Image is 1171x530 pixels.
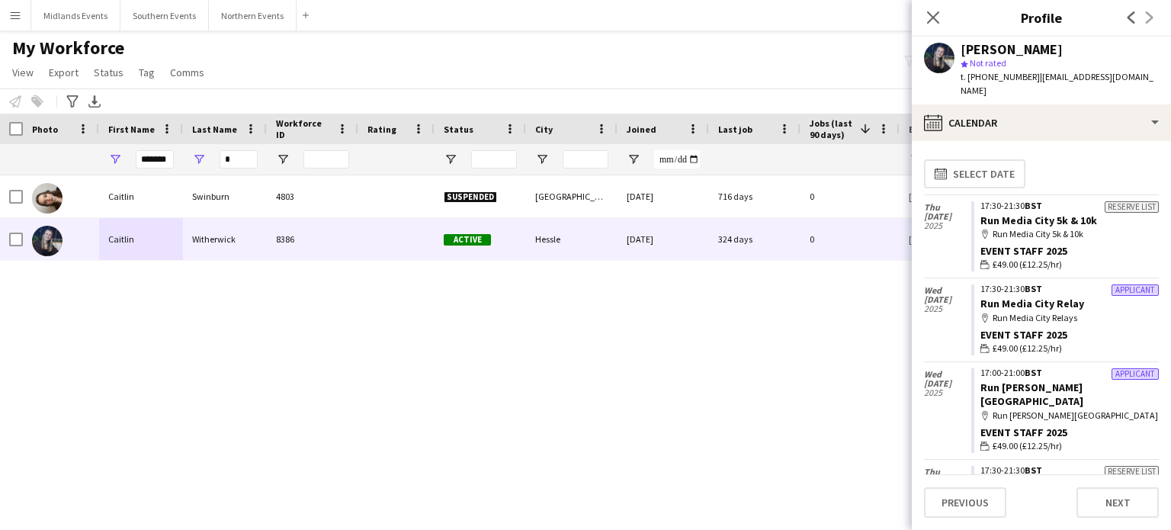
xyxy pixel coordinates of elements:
[1025,367,1042,378] span: BST
[183,218,267,260] div: Witherwick
[961,43,1063,56] div: [PERSON_NAME]
[1025,200,1042,211] span: BST
[276,153,290,166] button: Open Filter Menu
[980,368,1159,377] div: 17:00-21:00
[980,284,1159,294] div: 17:30-21:30
[924,159,1025,188] button: Select date
[276,117,331,140] span: Workforce ID
[49,66,79,79] span: Export
[192,153,206,166] button: Open Filter Menu
[32,226,63,256] img: Caitlin Witherwick
[32,124,58,135] span: Photo
[618,175,709,217] div: [DATE]
[139,66,155,79] span: Tag
[63,92,82,111] app-action-btn: Advanced filters
[924,212,971,221] span: [DATE]
[267,218,358,260] div: 8386
[924,203,971,212] span: Thu
[444,153,457,166] button: Open Filter Menu
[800,218,900,260] div: 0
[1105,201,1159,213] div: Reserve list
[192,124,237,135] span: Last Name
[535,153,549,166] button: Open Filter Menu
[980,426,1159,439] div: Event Staff 2025
[535,124,553,135] span: City
[924,379,971,388] span: [DATE]
[88,63,130,82] a: Status
[563,150,608,169] input: City Filter Input
[980,311,1159,325] div: Run Media City Relays
[924,304,971,313] span: 2025
[209,1,297,31] button: Northern Events
[718,124,752,135] span: Last job
[526,218,618,260] div: Hessle
[912,104,1171,141] div: Calendar
[800,175,900,217] div: 0
[85,92,104,111] app-action-btn: Export XLSX
[526,175,618,217] div: [GEOGRAPHIC_DATA]
[367,124,396,135] span: Rating
[99,175,183,217] div: Caitlin
[32,183,63,214] img: Caitlin Swinburn
[909,153,922,166] button: Open Filter Menu
[924,221,971,230] span: 2025
[924,295,971,304] span: [DATE]
[444,234,491,246] span: Active
[303,150,349,169] input: Workforce ID Filter Input
[993,258,1062,271] span: £49.00 (£12.25/hr)
[1112,284,1159,296] div: Applicant
[627,124,656,135] span: Joined
[1076,487,1159,518] button: Next
[980,214,1097,227] a: Run Media City 5k & 10k
[980,244,1159,258] div: Event Staff 2025
[909,124,933,135] span: Email
[1025,464,1042,476] span: BST
[627,153,640,166] button: Open Filter Menu
[133,63,161,82] a: Tag
[924,467,971,477] span: Thu
[980,201,1159,210] div: 17:30-21:30
[31,1,120,31] button: Midlands Events
[993,439,1062,453] span: £49.00 (£12.25/hr)
[912,8,1171,27] h3: Profile
[6,63,40,82] a: View
[980,297,1084,310] a: Run Media City Relay
[108,153,122,166] button: Open Filter Menu
[961,71,1040,82] span: t. [PHONE_NUMBER]
[183,175,267,217] div: Swinburn
[993,342,1062,355] span: £49.00 (£12.25/hr)
[924,388,971,397] span: 2025
[980,328,1159,342] div: Event Staff 2025
[961,71,1153,96] span: | [EMAIL_ADDRESS][DOMAIN_NAME]
[980,409,1159,422] div: Run [PERSON_NAME][GEOGRAPHIC_DATA]
[120,1,209,31] button: Southern Events
[1112,368,1159,380] div: Applicant
[94,66,124,79] span: Status
[618,218,709,260] div: [DATE]
[980,466,1159,475] div: 17:30-21:30
[924,286,971,295] span: Wed
[924,370,971,379] span: Wed
[43,63,85,82] a: Export
[924,487,1006,518] button: Previous
[99,218,183,260] div: Caitlin
[136,150,174,169] input: First Name Filter Input
[1025,283,1042,294] span: BST
[810,117,854,140] span: Jobs (last 90 days)
[12,66,34,79] span: View
[267,175,358,217] div: 4803
[108,124,155,135] span: First Name
[164,63,210,82] a: Comms
[471,150,517,169] input: Status Filter Input
[980,381,1083,408] a: Run [PERSON_NAME][GEOGRAPHIC_DATA]
[980,227,1159,241] div: Run Media City 5k & 10k
[709,218,800,260] div: 324 days
[970,57,1006,69] span: Not rated
[444,124,473,135] span: Status
[444,191,497,203] span: Suspended
[709,175,800,217] div: 716 days
[1105,466,1159,477] div: Reserve list
[12,37,124,59] span: My Workforce
[654,150,700,169] input: Joined Filter Input
[220,150,258,169] input: Last Name Filter Input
